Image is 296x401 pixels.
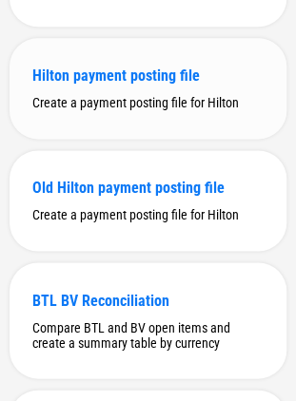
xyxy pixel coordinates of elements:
[32,95,264,110] div: Create a payment posting file for Hilton
[32,291,264,309] div: BTL BV Reconciliation
[32,319,264,350] div: Compare BTL and BV open items and create a summary table by currency
[32,207,264,222] div: Create a payment posting file for Hilton
[32,67,264,85] div: Hilton payment posting file
[32,179,264,197] div: Old Hilton payment posting file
